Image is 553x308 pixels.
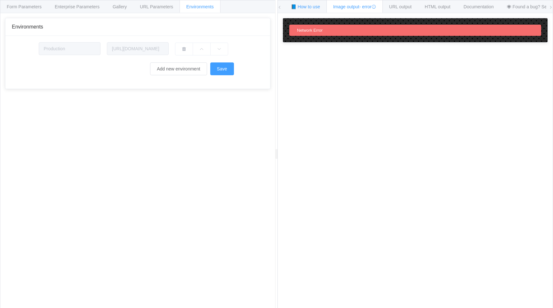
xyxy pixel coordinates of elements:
[291,4,320,9] span: 📘 How to use
[150,62,207,75] button: Add new environment
[210,62,234,75] button: Save
[464,4,494,9] span: Documentation
[297,28,323,33] span: Network Error
[113,4,127,9] span: Gallery
[389,4,412,9] span: URL output
[55,4,100,9] span: Enterprise Parameters
[217,66,227,71] span: Save
[140,4,173,9] span: URL Parameters
[12,24,43,29] span: Environments
[359,4,376,9] span: - error
[333,4,376,9] span: Image output
[425,4,450,9] span: HTML output
[7,4,42,9] span: Form Parameters
[186,4,214,9] span: Environments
